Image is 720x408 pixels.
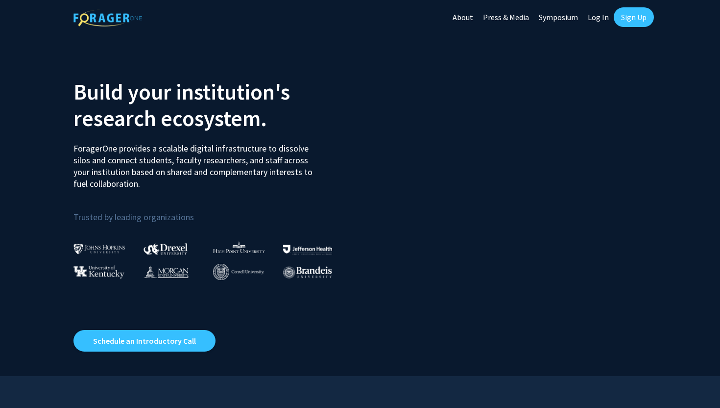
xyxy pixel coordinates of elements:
img: Morgan State University [144,265,189,278]
p: Trusted by leading organizations [73,198,353,225]
h2: Build your institution's research ecosystem. [73,78,353,131]
img: Johns Hopkins University [73,244,125,254]
img: Brandeis University [283,266,332,279]
img: University of Kentucky [73,265,124,279]
p: ForagerOne provides a scalable digital infrastructure to dissolve silos and connect students, fac... [73,135,319,190]
img: Drexel University [144,243,188,255]
img: Cornell University [213,264,264,280]
a: Sign Up [614,7,654,27]
img: ForagerOne Logo [73,9,142,26]
a: Opens in a new tab [73,330,216,352]
img: Thomas Jefferson University [283,245,332,254]
img: High Point University [213,241,265,253]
